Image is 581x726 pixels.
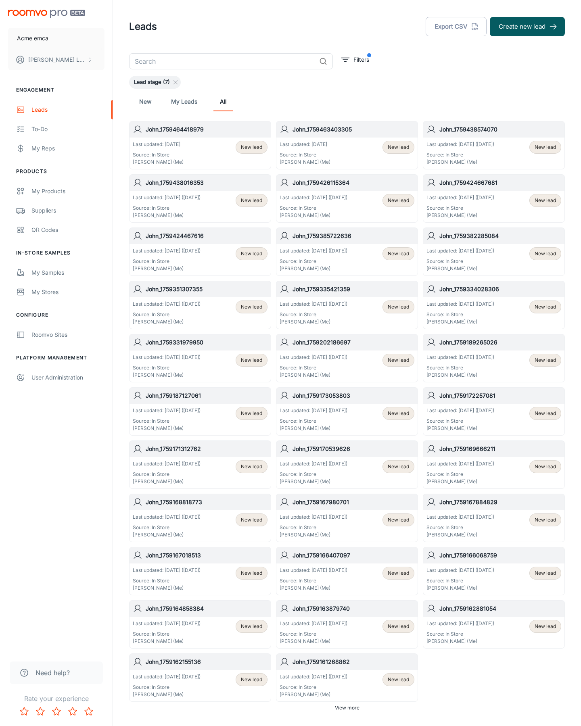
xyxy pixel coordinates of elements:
p: [PERSON_NAME] (Me) [280,265,347,272]
p: [PERSON_NAME] (Me) [426,212,494,219]
div: My Stores [31,288,104,296]
h6: John_1759463403305 [293,125,414,134]
p: Source: In Store [133,577,201,584]
span: New lead [535,303,556,311]
h6: John_1759351307355 [146,285,268,294]
a: John_1759170539626Last updated: [DATE] ([DATE])Source: In Store[PERSON_NAME] (Me)New lead [276,440,418,489]
p: Source: In Store [133,204,201,212]
span: New lead [388,197,409,204]
a: John_1759162881054Last updated: [DATE] ([DATE])Source: In Store[PERSON_NAME] (Me)New lead [423,600,565,649]
p: [PERSON_NAME] (Me) [133,584,201,592]
p: [PERSON_NAME] (Me) [280,691,347,698]
button: View more [332,702,363,714]
a: John_1759171312762Last updated: [DATE] ([DATE])Source: In Store[PERSON_NAME] (Me)New lead [129,440,271,489]
p: Last updated: [DATE] ([DATE]) [280,567,347,574]
p: Last updated: [DATE] ([DATE]) [133,407,201,414]
p: [PERSON_NAME] (Me) [280,425,347,432]
a: John_1759202186697Last updated: [DATE] ([DATE])Source: In Store[PERSON_NAME] (Me)New lead [276,334,418,382]
a: All [213,92,233,111]
h6: John_1759169666211 [439,444,561,453]
h1: Leads [129,19,157,34]
p: Source: In Store [280,204,347,212]
p: Source: In Store [280,258,347,265]
a: John_1759463403305Last updated: [DATE]Source: In Store[PERSON_NAME] (Me)New lead [276,121,418,169]
span: New lead [388,516,409,524]
span: New lead [241,144,262,151]
p: Last updated: [DATE] ([DATE]) [133,194,201,201]
div: Roomvo Sites [31,330,104,339]
p: Last updated: [DATE] ([DATE]) [280,620,347,627]
p: Last updated: [DATE] ([DATE]) [280,460,347,467]
p: Source: In Store [133,524,201,531]
a: John_1759424467616Last updated: [DATE] ([DATE])Source: In Store[PERSON_NAME] (Me)New lead [129,227,271,276]
p: [PERSON_NAME] (Me) [426,318,494,325]
p: Last updated: [DATE] ([DATE]) [133,300,201,308]
a: John_1759172257081Last updated: [DATE] ([DATE])Source: In Store[PERSON_NAME] (Me)New lead [423,387,565,436]
h6: John_1759167980701 [293,498,414,507]
h6: John_1759385722636 [293,232,414,240]
span: New lead [535,570,556,577]
p: Source: In Store [280,577,347,584]
button: Rate 2 star [32,703,48,720]
a: John_1759351307355Last updated: [DATE] ([DATE])Source: In Store[PERSON_NAME] (Me)New lead [129,281,271,329]
p: Last updated: [DATE] ([DATE]) [426,354,494,361]
p: Last updated: [DATE] ([DATE]) [133,673,201,680]
p: Source: In Store [133,630,201,638]
p: [PERSON_NAME] (Me) [280,159,330,166]
p: [PERSON_NAME] (Me) [280,531,347,538]
p: [PERSON_NAME] (Me) [280,584,347,592]
a: My Leads [171,92,197,111]
p: Source: In Store [280,151,330,159]
span: New lead [388,357,409,364]
span: New lead [388,250,409,257]
a: John_1759438016353Last updated: [DATE] ([DATE])Source: In Store[PERSON_NAME] (Me)New lead [129,174,271,223]
p: Source: In Store [280,630,347,638]
p: Last updated: [DATE] ([DATE]) [426,620,494,627]
p: [PERSON_NAME] (Me) [280,371,347,379]
a: John_1759162155136Last updated: [DATE] ([DATE])Source: In Store[PERSON_NAME] (Me)New lead [129,653,271,702]
span: New lead [388,676,409,683]
h6: John_1759382285084 [439,232,561,240]
a: John_1759335421359Last updated: [DATE] ([DATE])Source: In Store[PERSON_NAME] (Me)New lead [276,281,418,329]
p: Acme emca [17,34,48,43]
span: New lead [388,303,409,311]
p: Last updated: [DATE] ([DATE]) [426,513,494,521]
h6: John_1759426115364 [293,178,414,187]
span: New lead [241,516,262,524]
p: Source: In Store [426,364,494,371]
p: [PERSON_NAME] (Me) [133,212,201,219]
p: Source: In Store [426,524,494,531]
img: Roomvo PRO Beta [8,10,85,18]
p: Last updated: [DATE] ([DATE]) [133,513,201,521]
a: John_1759382285084Last updated: [DATE] ([DATE])Source: In Store[PERSON_NAME] (Me)New lead [423,227,565,276]
p: [PERSON_NAME] (Me) [133,265,201,272]
span: New lead [241,463,262,470]
div: Leads [31,105,104,114]
a: John_1759173053803Last updated: [DATE] ([DATE])Source: In Store[PERSON_NAME] (Me)New lead [276,387,418,436]
p: Source: In Store [133,311,201,318]
p: Last updated: [DATE] ([DATE]) [133,247,201,255]
span: Need help? [36,668,70,678]
span: New lead [241,357,262,364]
h6: John_1759424667681 [439,178,561,187]
span: New lead [388,463,409,470]
button: Rate 4 star [65,703,81,720]
a: John_1759385722636Last updated: [DATE] ([DATE])Source: In Store[PERSON_NAME] (Me)New lead [276,227,418,276]
div: My Products [31,187,104,196]
h6: John_1759172257081 [439,391,561,400]
span: New lead [241,197,262,204]
p: [PERSON_NAME] (Me) [133,159,184,166]
p: Last updated: [DATE] ([DATE]) [280,194,347,201]
p: [PERSON_NAME] (Me) [426,531,494,538]
p: Source: In Store [426,204,494,212]
a: John_1759167018513Last updated: [DATE] ([DATE])Source: In Store[PERSON_NAME] (Me)New lead [129,547,271,595]
p: Source: In Store [133,471,201,478]
h6: John_1759189265026 [439,338,561,347]
span: New lead [535,250,556,257]
p: Last updated: [DATE] [133,141,184,148]
p: Source: In Store [280,684,347,691]
p: [PERSON_NAME] (Me) [133,531,201,538]
h6: John_1759438016353 [146,178,268,187]
p: [PERSON_NAME] (Me) [133,371,201,379]
a: John_1759164858384Last updated: [DATE] ([DATE])Source: In Store[PERSON_NAME] (Me)New lead [129,600,271,649]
